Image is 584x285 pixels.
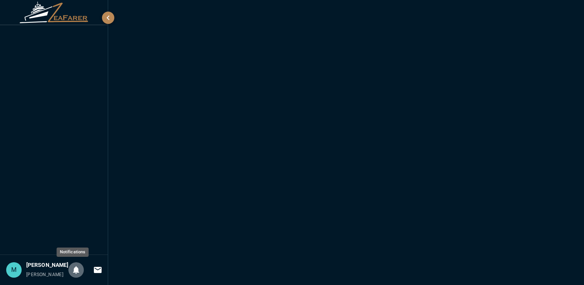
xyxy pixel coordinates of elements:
[90,262,105,278] button: Invitations
[68,262,84,278] button: Notifications
[26,261,68,270] h6: [PERSON_NAME]
[6,262,22,278] div: M
[26,272,63,277] span: [PERSON_NAME]
[57,248,89,257] div: Notifications
[19,2,89,23] img: ZeaFarer Logo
